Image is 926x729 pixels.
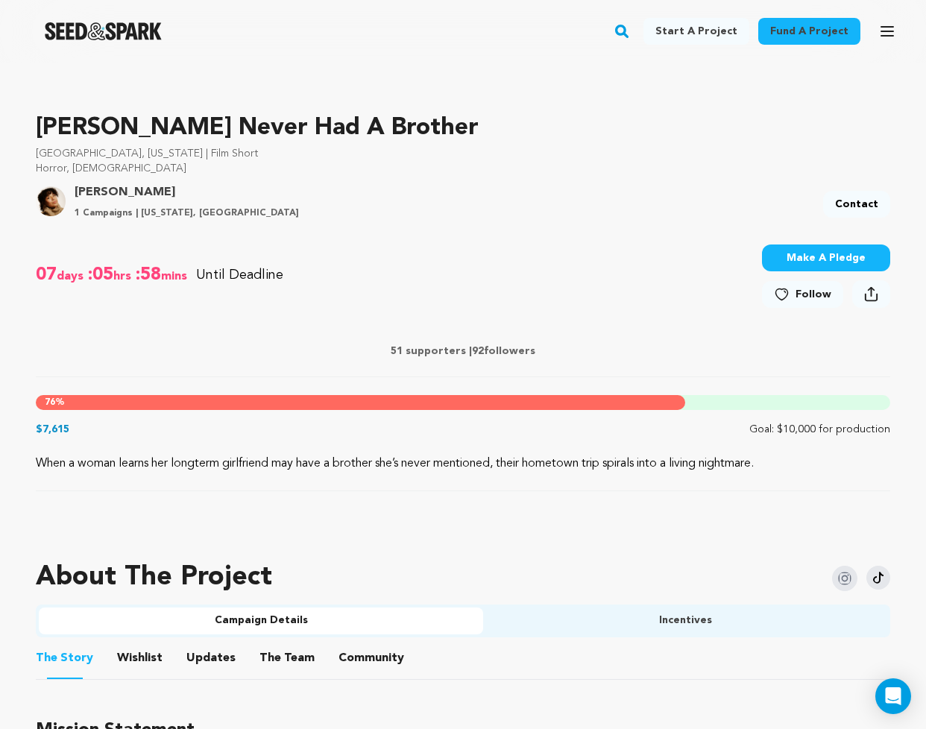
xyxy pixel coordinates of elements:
span: days [57,263,86,287]
span: 92 [472,346,484,356]
a: Fund a project [758,18,860,45]
p: Until Deadline [196,265,283,285]
img: Seed&Spark Logo Dark Mode [45,22,162,40]
span: The [259,649,281,667]
p: 1 Campaigns | [US_STATE], [GEOGRAPHIC_DATA] [75,207,299,219]
p: 51 supporters | followers [36,344,890,359]
a: Goto McCaster Destinee profile [75,183,299,201]
span: 07 [36,263,57,287]
span: Team [259,649,315,667]
img: Seed&Spark Tiktok Icon [866,566,890,590]
span: Follow [796,287,831,302]
span: The [36,649,57,667]
p: Goal: $10,000 for production [749,422,890,437]
img: Seed&Spark Instagram Icon [832,566,857,591]
h1: About The Project [36,563,272,593]
span: :58 [134,263,161,287]
span: Updates [186,649,236,667]
span: :05 [86,263,113,287]
div: % [36,395,685,410]
button: Campaign Details [39,607,483,634]
span: Wishlist [117,649,163,667]
a: Seed&Spark Homepage [45,22,162,40]
p: [PERSON_NAME] Never Had A Brother [36,110,890,146]
span: Community [338,649,404,667]
div: Open Intercom Messenger [875,678,911,714]
a: Contact [823,191,890,218]
span: hrs [113,263,134,287]
p: $7,615 [36,422,69,437]
a: Start a project [643,18,749,45]
span: Story [36,649,93,667]
button: Make A Pledge [762,244,890,271]
p: Horror, [DEMOGRAPHIC_DATA] [36,161,890,176]
img: df482d814965f30e.png [36,186,66,216]
p: [GEOGRAPHIC_DATA], [US_STATE] | Film Short [36,146,890,161]
a: Follow [762,281,843,308]
span: mins [161,263,190,287]
p: When a woman learns her longterm girlfriend may have a brother she’s never mentioned, their homet... [36,455,890,473]
button: Incentives [483,607,887,634]
span: 76 [45,398,55,407]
